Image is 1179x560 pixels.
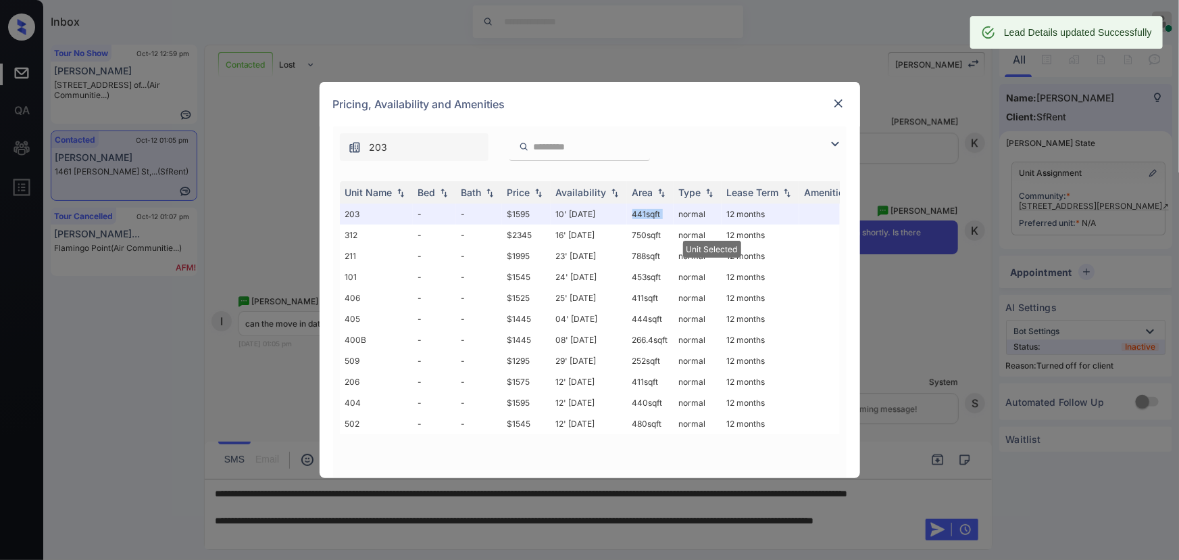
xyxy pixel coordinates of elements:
[502,308,551,329] td: $1445
[627,392,674,413] td: 440 sqft
[551,371,627,392] td: 12' [DATE]
[1004,20,1152,45] div: Lead Details updated Successfully
[674,413,722,434] td: normal
[456,266,502,287] td: -
[727,187,779,198] div: Lease Term
[456,329,502,350] td: -
[456,287,502,308] td: -
[456,204,502,225] td: -
[413,413,456,434] td: -
[627,371,674,392] td: 411 sqft
[805,187,850,198] div: Amenities
[456,413,502,434] td: -
[722,350,799,371] td: 12 months
[502,225,551,246] td: $2345
[340,413,413,434] td: 502
[674,308,722,329] td: normal
[502,350,551,371] td: $1295
[413,329,456,350] td: -
[437,188,451,197] img: sorting
[722,413,799,434] td: 12 months
[608,188,622,197] img: sorting
[627,350,674,371] td: 252 sqft
[456,371,502,392] td: -
[722,308,799,329] td: 12 months
[632,187,653,198] div: Area
[551,266,627,287] td: 24' [DATE]
[456,308,502,329] td: -
[413,392,456,413] td: -
[703,188,716,197] img: sorting
[556,187,607,198] div: Availability
[627,308,674,329] td: 444 sqft
[502,329,551,350] td: $1445
[340,204,413,225] td: 203
[340,225,413,246] td: 312
[722,371,799,392] td: 12 months
[674,246,722,266] td: normal
[722,246,799,266] td: 12 months
[413,246,456,266] td: -
[551,392,627,413] td: 12' [DATE]
[722,329,799,350] td: 12 months
[348,141,361,154] img: icon-zuma
[827,136,843,152] img: icon-zuma
[551,225,627,246] td: 16' [DATE]
[532,188,545,197] img: sorting
[674,266,722,287] td: normal
[413,350,456,371] td: -
[722,204,799,225] td: 12 months
[394,188,407,197] img: sorting
[418,187,436,198] div: Bed
[340,329,413,350] td: 400B
[502,266,551,287] td: $1545
[674,204,722,225] td: normal
[502,246,551,266] td: $1995
[413,371,456,392] td: -
[722,287,799,308] td: 12 months
[627,287,674,308] td: 411 sqft
[832,97,845,110] img: close
[627,266,674,287] td: 453 sqft
[413,225,456,246] td: -
[507,187,530,198] div: Price
[627,413,674,434] td: 480 sqft
[502,204,551,225] td: $1595
[655,188,668,197] img: sorting
[456,350,502,371] td: -
[340,246,413,266] td: 211
[340,287,413,308] td: 406
[456,246,502,266] td: -
[502,371,551,392] td: $1575
[340,308,413,329] td: 405
[674,329,722,350] td: normal
[551,308,627,329] td: 04' [DATE]
[340,371,413,392] td: 206
[722,266,799,287] td: 12 months
[345,187,393,198] div: Unit Name
[674,392,722,413] td: normal
[627,204,674,225] td: 441 sqft
[413,287,456,308] td: -
[519,141,529,153] img: icon-zuma
[674,371,722,392] td: normal
[456,225,502,246] td: -
[502,392,551,413] td: $1595
[627,246,674,266] td: 788 sqft
[551,204,627,225] td: 10' [DATE]
[320,82,860,126] div: Pricing, Availability and Amenities
[551,287,627,308] td: 25' [DATE]
[722,225,799,246] td: 12 months
[674,225,722,246] td: normal
[551,350,627,371] td: 29' [DATE]
[413,266,456,287] td: -
[502,287,551,308] td: $1525
[413,204,456,225] td: -
[722,392,799,413] td: 12 months
[456,392,502,413] td: -
[413,308,456,329] td: -
[780,188,794,197] img: sorting
[340,392,413,413] td: 404
[340,266,413,287] td: 101
[483,188,497,197] img: sorting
